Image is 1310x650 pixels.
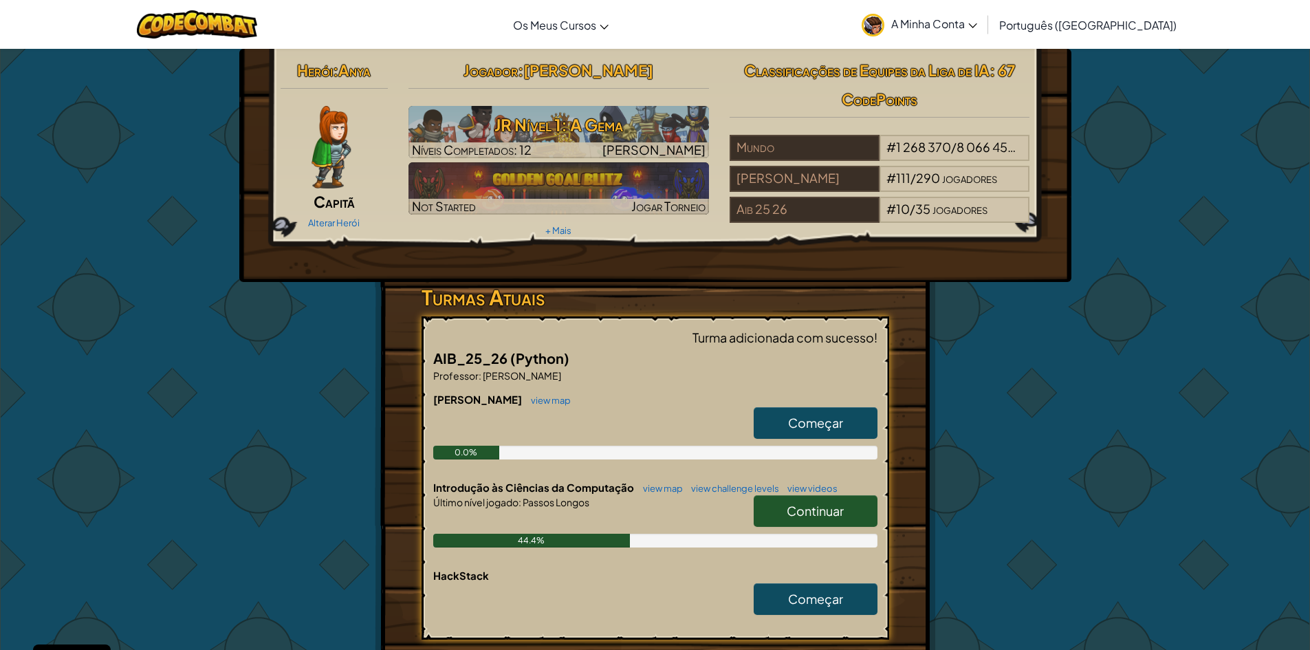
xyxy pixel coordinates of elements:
div: Mundo [730,135,880,161]
h3: JR Nível 1: A Gema [408,109,709,140]
a: view map [636,483,683,494]
div: Aib 25 26 [730,197,880,223]
img: CodeCombat logo [137,10,257,39]
span: Começar [788,591,843,607]
span: Níveis Completados: 12 [412,142,532,158]
span: : [518,61,523,80]
span: / [910,170,916,186]
a: Jogar Próximo Nível [408,106,709,158]
span: [PERSON_NAME] [481,369,561,382]
span: # [886,201,896,217]
span: 8 066 452 [957,139,1016,155]
span: jogadores [932,201,987,217]
span: Not Started [412,198,476,214]
span: / [951,139,957,155]
img: captain-pose.png [312,106,351,188]
a: view videos [780,483,838,494]
div: 44.4% [433,534,631,548]
a: Aib 25 26#10/35jogadores [730,210,1030,226]
span: 35 [915,201,930,217]
span: Jogar Torneio [631,198,706,214]
span: A Minha Conta [891,17,977,31]
a: [PERSON_NAME]#111/290jogadores [730,179,1030,195]
span: Os Meus Cursos [513,18,596,32]
span: HackStack [433,569,489,582]
span: 290 [916,170,940,186]
a: + Mais [545,225,571,236]
img: Golden Goal [408,162,709,215]
span: Introdução às Ciências da Computação [433,481,636,494]
span: : [333,61,338,80]
a: A Minha Conta [855,3,984,46]
span: Anya [338,61,371,80]
img: avatar [862,14,884,36]
a: Mundo#1 268 370/8 066 452jogadores [730,148,1030,164]
span: Capitã [314,192,355,211]
span: Professor [433,369,479,382]
a: Not StartedJogar Torneio [408,162,709,215]
a: view challenge levels [684,483,779,494]
span: jogadores [942,170,997,186]
span: Herói [297,61,333,80]
div: [PERSON_NAME] [730,166,880,192]
span: 1 268 370 [896,139,951,155]
span: Continuar [787,503,844,519]
span: # [886,170,896,186]
span: : [479,369,481,382]
h3: Turmas Atuais [422,282,889,313]
span: 10 [896,201,910,217]
span: [PERSON_NAME] [433,393,524,406]
img: JR Nível 1: A Gema [408,106,709,158]
span: # [886,139,896,155]
span: Começar [788,415,843,431]
a: Começar [754,583,877,615]
span: Classificações de Equipes da Liga de IA [744,61,990,80]
a: Alterar Herói [308,217,360,228]
span: Português ([GEOGRAPHIC_DATA]) [999,18,1177,32]
span: [PERSON_NAME] [602,142,706,158]
a: view map [524,395,571,406]
span: AIB_25_26 [433,349,510,367]
div: Turma adicionada com sucesso! [433,327,877,347]
div: 0.0% [433,446,500,459]
a: Português ([GEOGRAPHIC_DATA]) [992,6,1183,43]
span: Passos Longos [521,496,589,508]
span: [PERSON_NAME] [523,61,653,80]
span: Último nível jogado [433,496,518,508]
span: (Python) [510,349,569,367]
span: : [518,496,521,508]
a: Os Meus Cursos [506,6,615,43]
span: jogadores [1017,139,1072,155]
span: Jogador [463,61,518,80]
span: / [910,201,915,217]
span: 111 [896,170,910,186]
